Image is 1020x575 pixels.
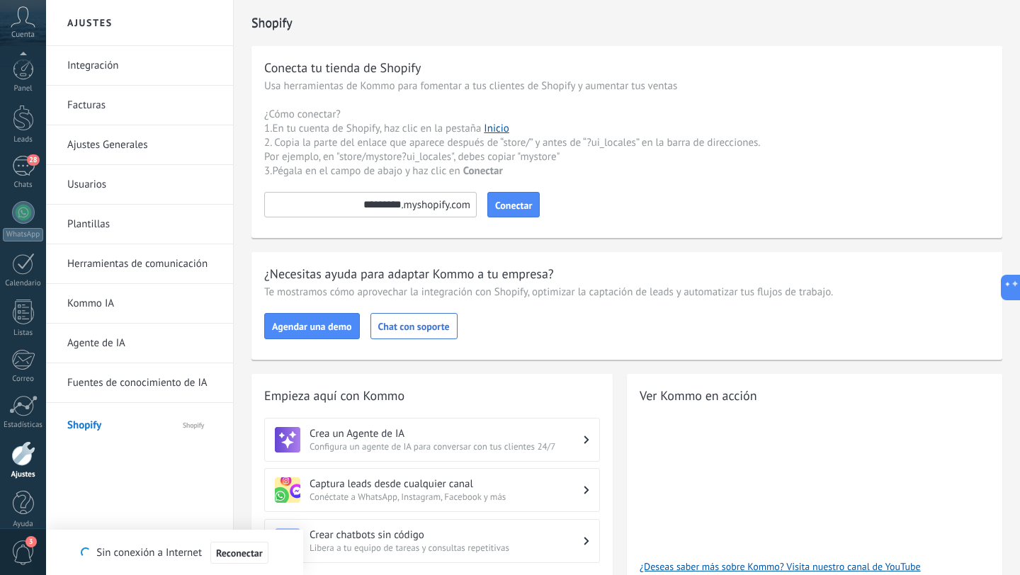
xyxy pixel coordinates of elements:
[27,154,39,166] span: 28
[210,542,268,564] button: Reconectar
[272,321,352,331] span: Agendar una demo
[378,321,450,331] span: Chat con soporte
[3,470,44,479] div: Ajustes
[3,329,44,338] div: Listas
[640,387,990,404] h3: Ver Kommo en acción
[81,541,268,564] div: Sin conexión a Internet
[310,477,584,491] h3: Captura leads desde cualquier canal
[46,205,233,244] li: Plantillas
[46,46,233,86] li: Integración
[46,244,233,284] li: Herramientas de comunicación
[310,491,584,503] span: Conéctate a WhatsApp, Instagram, Facebook y más
[156,406,219,440] span: Shopify
[46,363,233,403] li: Fuentes de conocimiento de IA
[264,313,360,340] button: Agendar una demo
[3,421,44,430] div: Estadísticas
[640,421,990,549] iframe: Transforma tus ventas con Kommo
[310,528,584,542] h3: Crear chatbots sin código
[46,403,233,442] li: Shopify
[67,406,154,440] span: Shopify
[264,79,761,178] div: Usa herramientas de Kommo para fomentar a tus clientes de Shopify y aumentar tus ventas ¿Cómo con...
[3,279,44,288] div: Calendario
[3,181,44,190] div: Chats
[67,406,219,440] a: ShopifyShopify
[67,244,219,284] a: Herramientas de comunicación
[67,363,219,403] a: Fuentes de conocimiento de IA
[67,165,219,205] a: Usuarios
[3,375,44,384] div: Correo
[495,200,532,210] span: Conectar
[264,285,833,300] span: Te mostramos cómo aprovechar la integración con Shopify, optimizar la captación de leads y automa...
[487,192,540,217] button: Conectar
[11,30,35,40] span: Cuenta
[3,135,44,144] div: Leads
[264,387,600,404] h3: Empieza aquí con Kommo
[67,46,219,86] a: Integración
[25,536,37,547] span: 3
[264,265,990,283] h3: ¿Necesitas ayuda para adaptar Kommo a tu empresa?
[264,59,990,76] h3: Conecta tu tienda de Shopify
[3,520,44,529] div: Ayuda
[46,165,233,205] li: Usuarios
[3,84,44,93] div: Panel
[370,313,458,340] button: Chat con soporte
[3,228,43,241] div: WhatsApp
[484,122,509,135] a: Inicio
[310,542,584,554] span: Libera a tu equipo de tareas y consultas repetitivas
[46,284,233,324] li: Kommo IA
[46,125,233,165] li: Ajustes Generales
[67,324,219,363] a: Agente de IA
[46,86,233,125] li: Facturas
[310,440,584,452] span: Configura un agente de IA para conversar con tus clientes 24/7
[310,427,584,440] h3: Crea un Agente de IA
[67,205,219,244] a: Plantillas
[463,164,503,178] span: Conectar
[216,548,263,558] span: Reconectar
[67,86,219,125] a: Facturas
[67,125,219,165] a: Ajustes Generales
[67,284,219,324] a: Kommo IA
[251,8,293,37] h2: Shopify
[46,324,233,363] li: Agente de IA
